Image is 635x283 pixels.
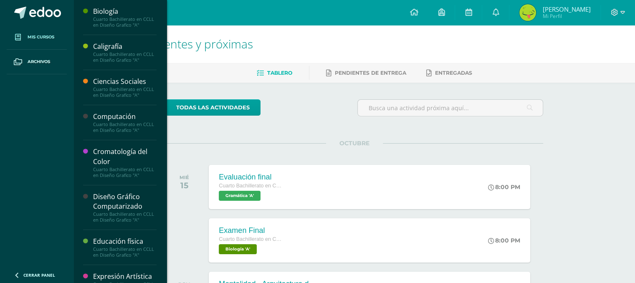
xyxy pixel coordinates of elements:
div: Examen Final [219,226,281,235]
div: 15 [180,180,189,190]
span: Archivos [28,58,50,65]
a: todas las Actividades [165,99,261,116]
div: Cuarto Bachillerato en CCLL en Diseño Grafico "A" [93,86,157,98]
span: Actividades recientes y próximas [83,36,253,52]
div: Computación [93,112,157,121]
input: Busca una actividad próxima aquí... [358,100,543,116]
div: Ciencias Sociales [93,77,157,86]
a: Tablero [257,66,292,80]
div: Cuarto Bachillerato en CCLL en Diseño Grafico "A" [93,246,157,258]
span: Gramática 'A' [219,191,261,201]
span: Mi Perfil [542,13,590,20]
a: BiologíaCuarto Bachillerato en CCLL en Diseño Grafico "A" [93,7,157,28]
a: Educación físicaCuarto Bachillerato en CCLL en Diseño Grafico "A" [93,237,157,258]
span: Entregadas [435,70,472,76]
span: Pendientes de entrega [335,70,406,76]
div: Cuarto Bachillerato en CCLL en Diseño Grafico "A" [93,16,157,28]
div: Educación física [93,237,157,246]
div: Evaluación final [219,173,281,182]
a: Cromatología del ColorCuarto Bachillerato en CCLL en Diseño Grafico "A" [93,147,157,178]
span: Cerrar panel [23,272,55,278]
div: 8:00 PM [488,183,520,191]
a: Mis cursos [7,25,67,50]
img: 97e88fa67c80cacf31678ba3dd903fc2.png [519,4,536,21]
a: Pendientes de entrega [326,66,406,80]
a: ComputaciónCuarto Bachillerato en CCLL en Diseño Grafico "A" [93,112,157,133]
div: Diseño Gráfico Computarizado [93,192,157,211]
div: Caligrafía [93,42,157,51]
div: MIÉ [180,174,189,180]
span: Tablero [267,70,292,76]
span: Biología 'A' [219,244,257,254]
a: Entregadas [426,66,472,80]
div: Cuarto Bachillerato en CCLL en Diseño Grafico "A" [93,167,157,178]
a: Ciencias SocialesCuarto Bachillerato en CCLL en Diseño Grafico "A" [93,77,157,98]
div: Expresión Artística [93,272,157,281]
div: Cuarto Bachillerato en CCLL en Diseño Grafico "A" [93,121,157,133]
div: Cuarto Bachillerato en CCLL en Diseño Grafico "A" [93,211,157,223]
span: Mis cursos [28,34,54,40]
div: Cromatología del Color [93,147,157,166]
a: Archivos [7,50,67,74]
span: OCTUBRE [326,139,383,147]
div: 8:00 PM [488,237,520,244]
div: Cuarto Bachillerato en CCLL en Diseño Grafico "A" [93,51,157,63]
span: Cuarto Bachillerato en CCLL en Diseño Grafico [219,183,281,189]
a: CaligrafíaCuarto Bachillerato en CCLL en Diseño Grafico "A" [93,42,157,63]
span: Cuarto Bachillerato en CCLL en Diseño Grafico [219,236,281,242]
a: Diseño Gráfico ComputarizadoCuarto Bachillerato en CCLL en Diseño Grafico "A" [93,192,157,223]
span: [PERSON_NAME] [542,5,590,13]
div: Biología [93,7,157,16]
